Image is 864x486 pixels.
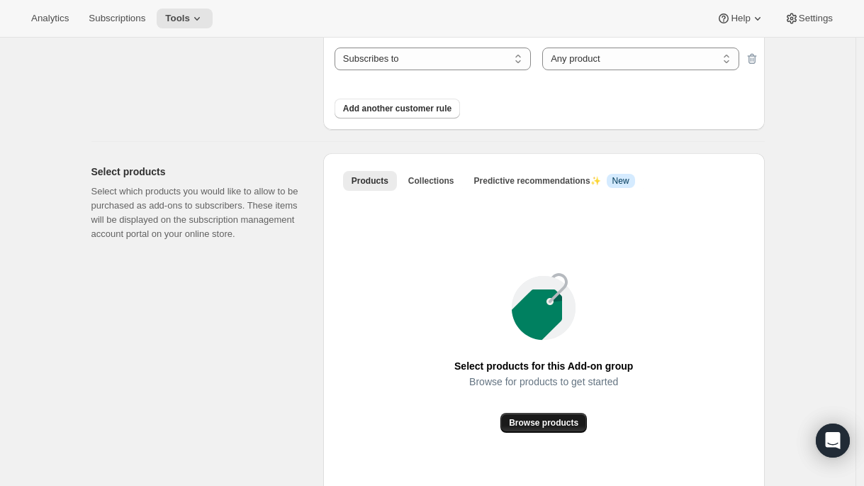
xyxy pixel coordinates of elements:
span: New [612,175,629,187]
span: Predictive recommendations ✨ [474,176,601,186]
span: Browse products [509,417,578,429]
span: Collections [408,175,454,187]
button: Analytics [23,9,77,28]
span: Select products for this Add-on group [454,356,633,376]
button: Subscriptions [80,9,154,28]
div: Open Intercom Messenger [816,424,850,458]
button: Help [708,9,773,28]
button: Add another customer rule [335,99,460,118]
h2: Select products [91,165,301,179]
button: Tools [157,9,213,28]
span: Help [731,13,750,24]
span: Settings [799,13,833,24]
span: Tools [165,13,190,24]
button: Browse products [500,413,587,433]
span: Add another customer rule [343,103,451,114]
span: Products [352,175,388,187]
span: Browse for products to get started [469,372,618,392]
p: Select which products you would like to allow to be purchased as add-ons to subscribers. These it... [91,184,301,241]
button: Settings [776,9,841,28]
span: Analytics [31,13,69,24]
span: Subscriptions [89,13,145,24]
